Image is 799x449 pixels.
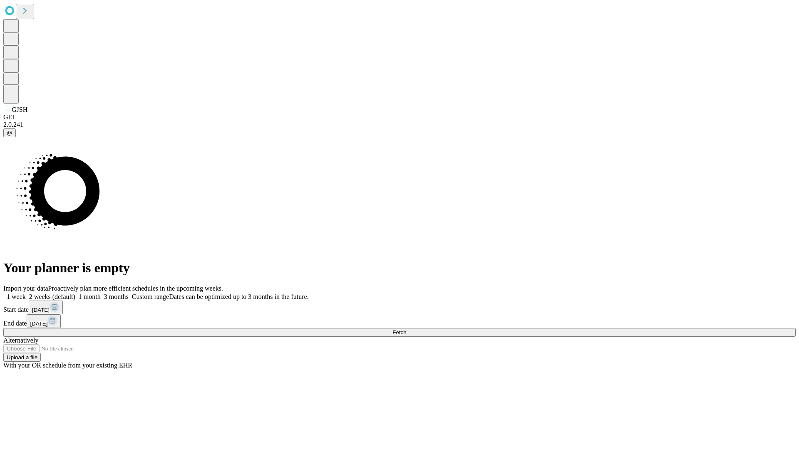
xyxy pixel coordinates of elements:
span: 1 month [79,293,101,300]
span: 1 week [7,293,26,300]
button: Fetch [3,328,796,337]
div: End date [3,314,796,328]
span: Custom range [132,293,169,300]
button: [DATE] [29,301,63,314]
span: [DATE] [30,321,47,327]
button: @ [3,128,16,137]
div: Start date [3,301,796,314]
span: [DATE] [32,307,50,313]
span: GJSH [12,106,27,113]
span: Proactively plan more efficient schedules in the upcoming weeks. [48,285,223,292]
div: GEI [3,113,796,121]
div: 2.0.241 [3,121,796,128]
span: Import your data [3,285,48,292]
span: With your OR schedule from your existing EHR [3,362,132,369]
span: Alternatively [3,337,38,344]
h1: Your planner is empty [3,260,796,276]
button: Upload a file [3,353,41,362]
span: 3 months [104,293,129,300]
span: 2 weeks (default) [29,293,75,300]
button: [DATE] [27,314,61,328]
span: Dates can be optimized up to 3 months in the future. [169,293,308,300]
span: @ [7,130,12,136]
span: Fetch [392,329,406,336]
